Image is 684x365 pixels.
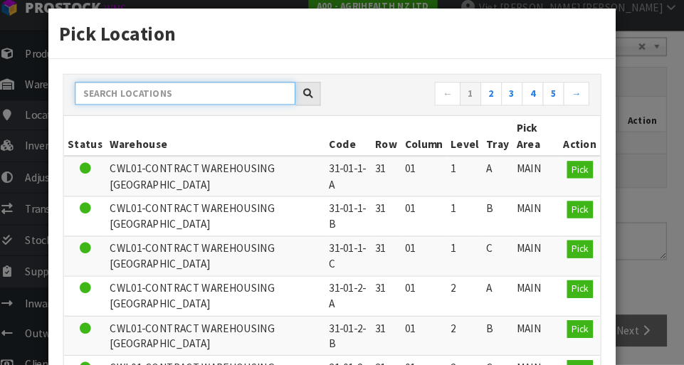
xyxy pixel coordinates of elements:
a: 5 [543,92,564,115]
td: 31 [379,203,407,241]
td: MAIN [515,317,559,356]
td: CWL01-CONTRACT WAREHOUSING [GEOGRAPHIC_DATA] [123,317,334,356]
td: 2 [451,279,485,317]
h3: Pick Location [78,33,603,59]
td: 1 [451,240,485,279]
td: CWL01-CONTRACT WAREHOUSING [GEOGRAPHIC_DATA] [123,279,334,317]
th: Status [83,125,123,164]
span: Pick [571,285,587,297]
th: Tray [485,125,515,164]
button: Pick [567,169,591,186]
th: Warehouse [123,125,334,164]
td: 31-01-1-A [335,164,379,202]
td: MAIN [515,164,559,202]
th: Row [379,125,407,164]
td: CWL01-CONTRACT WAREHOUSING [GEOGRAPHIC_DATA] [123,164,334,202]
td: 31-01-2-B [335,317,379,356]
td: CWL01-CONTRACT WAREHOUSING [GEOGRAPHIC_DATA] [123,240,334,279]
th: Action [559,125,599,164]
td: A [485,164,515,202]
th: Level [451,125,485,164]
td: 31 [379,164,407,202]
nav: Page navigation [351,92,587,117]
td: 01 [407,164,451,202]
td: 01 [407,279,451,317]
td: MAIN [515,240,559,279]
th: Column [407,125,451,164]
td: 1 [451,203,485,241]
a: 4 [523,92,544,115]
td: 31 [379,240,407,279]
span: Pick [571,209,587,221]
button: Pick [567,283,591,300]
td: 1 [451,164,485,202]
a: → [563,92,588,115]
button: Pick [567,322,591,339]
td: 31-01-2-A [335,279,379,317]
td: 2 [451,317,485,356]
a: 2 [483,92,504,115]
td: 31 [379,317,407,356]
td: 31 [379,279,407,317]
td: 31-01-1-B [335,203,379,241]
td: 31-01-1-C [335,240,379,279]
td: B [485,317,515,356]
td: 01 [407,240,451,279]
td: CWL01-CONTRACT WAREHOUSING [GEOGRAPHIC_DATA] [123,203,334,241]
td: A [485,279,515,317]
td: MAIN [515,203,559,241]
td: MAIN [515,279,559,317]
th: Pick Area [515,125,559,164]
a: 1 [463,92,484,115]
span: Pick [571,324,587,336]
td: B [485,203,515,241]
a: 3 [503,92,524,115]
a: ← [439,92,464,115]
span: Pick [571,171,587,183]
th: Code [335,125,379,164]
td: 01 [407,317,451,356]
button: Pick [567,207,591,224]
button: Pick [567,245,591,262]
td: C [485,240,515,279]
td: 01 [407,203,451,241]
span: Pick [571,247,587,259]
input: Search locations [93,92,305,115]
